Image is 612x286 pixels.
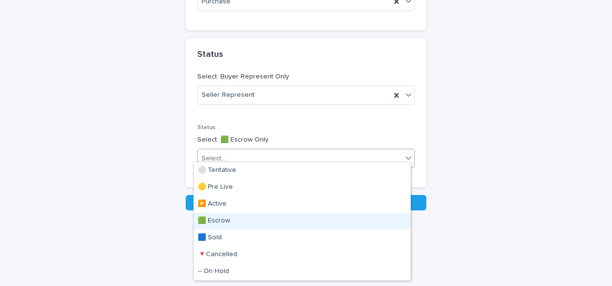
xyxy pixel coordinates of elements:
[202,154,226,164] div: Select...
[186,195,426,210] button: Save
[194,263,410,280] div: -- On Hold
[197,72,415,82] p: Select: Buyer Represent Only
[197,50,223,60] h2: Status
[202,90,255,100] span: Seller Represent
[194,162,410,179] div: ⚪️ Tentative
[194,179,410,196] div: 🟡 Pre Live
[197,135,415,145] p: Select: 🟩 Escrow Only
[194,247,410,263] div: 🔻Cancelled
[194,213,410,230] div: 🟩 Escrow
[194,230,410,247] div: 🟦 Sold
[194,196,410,213] div: ▶️ Active
[197,125,216,130] span: Status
